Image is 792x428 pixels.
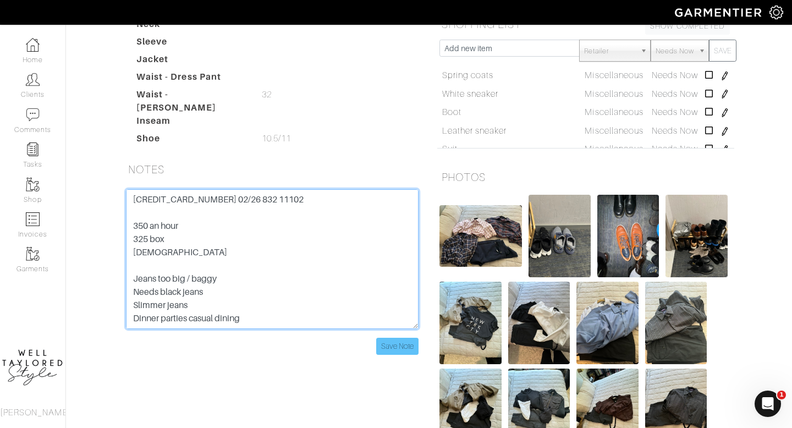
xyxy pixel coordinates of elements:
img: gXHww6Y8pyncnJ6CLvhTbpBf [576,282,639,364]
span: Miscellaneous [585,107,643,117]
h5: PHOTOS [437,166,734,188]
dt: Waist - [PERSON_NAME] [128,88,254,114]
span: Miscellaneous [585,144,643,154]
img: garments-icon-b7da505a4dc4fd61783c78ac3ca0ef83fa9d6f193b1c9dc38574b1d14d53ca28.png [26,178,40,191]
dt: Neck [128,18,254,35]
dt: Waist - Dress Pant [128,70,254,88]
img: pen-cf24a1663064a2ec1b9c1bd2387e9de7a2fa800b781884d57f21acf72779bad2.png [721,127,729,136]
span: 32 [262,88,272,101]
img: comment-icon-a0a6a9ef722e966f86d9cbdc48e553b5cf19dbc54f86b18d962a5391bc8f6eb6.png [26,108,40,122]
img: MA8qyMEcf88MYooirFqsSVQQ [439,282,502,364]
span: 10.5/11 [262,132,291,145]
img: orders-icon-0abe47150d42831381b5fb84f609e132dff9fe21cb692f30cb5eec754e2cba89.png [26,212,40,226]
dt: Shoe [128,132,254,150]
img: garmentier-logo-header-white-b43fb05a5012e4ada735d5af1a66efaba907eab6374d6393d1fbf88cb4ef424d.png [669,3,769,22]
img: reminder-icon-8004d30b9f0a5d33ae49ab947aed9ed385cf756f9e5892f1edd6e32f2345188e.png [26,142,40,156]
img: E14AnGmxS3gqLkWjTjsfBHyM [645,282,707,364]
textarea: [CREDIT_CARD_NUMBER] 02/26 832 11102 350 an hour 300 box [DEMOGRAPHIC_DATA] Jeans too big / baggy... [126,189,419,329]
input: Save Note [376,338,419,355]
img: w3xKqGXjG3oAaVd9hjcPUrMm [508,282,570,364]
span: Miscellaneous [585,89,643,99]
img: dashboard-icon-dbcd8f5a0b271acd01030246c82b418ddd0df26cd7fceb0bd07c9910d44c42f6.png [26,38,40,52]
a: Boot [442,106,461,119]
span: 1 [777,391,786,399]
span: Miscellaneous [585,70,643,80]
button: SAVE [709,40,736,62]
a: SHOW COMPLETED [645,18,730,35]
span: Needs Now [652,126,698,136]
img: garments-icon-b7da505a4dc4fd61783c78ac3ca0ef83fa9d6f193b1c9dc38574b1d14d53ca28.png [26,247,40,261]
a: Spring coats [442,69,494,82]
img: pen-cf24a1663064a2ec1b9c1bd2387e9de7a2fa800b781884d57f21acf72779bad2.png [721,108,729,117]
img: eVikW7MPSDhoo7j8QVqyAbZx [665,195,728,277]
span: Retailer [584,40,636,62]
span: Needs Now [652,107,698,117]
iframe: Intercom live chat [755,391,781,417]
img: gear-icon-white-bd11855cb880d31180b6d7d6211b90ccbf57a29d726f0c71d8c61bd08dd39cc2.png [769,6,783,19]
a: White sneaker [442,87,499,101]
dt: Inseam [128,114,254,132]
img: pen-cf24a1663064a2ec1b9c1bd2387e9de7a2fa800b781884d57f21acf72779bad2.png [721,145,729,154]
span: Miscellaneous [585,126,643,136]
input: Add new item [439,40,580,57]
img: 3rjBJ7srFXMsnoVhVQzYZ6U7 [597,195,659,277]
span: Needs Now [656,40,694,62]
img: pen-cf24a1663064a2ec1b9c1bd2387e9de7a2fa800b781884d57f21acf72779bad2.png [721,72,729,80]
img: clients-icon-6bae9207a08558b7cb47a8932f037763ab4055f8c8b6bfacd5dc20c3e0201464.png [26,73,40,86]
dt: Jacket [128,53,254,70]
span: Needs Now [652,144,698,154]
span: Needs Now [652,70,698,80]
a: Suit [442,142,458,156]
img: yRzL1mz35NVQ3Lv5wuQ2WZfk [529,195,591,277]
dt: Sleeve [128,35,254,53]
img: pen-cf24a1663064a2ec1b9c1bd2387e9de7a2fa800b781884d57f21acf72779bad2.png [721,90,729,98]
a: Leather sneaker [442,124,507,138]
img: a6EFCv3EiovW7d1ofZWdJTe1 [439,205,522,267]
h5: NOTES [124,158,421,180]
span: Needs Now [652,89,698,99]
